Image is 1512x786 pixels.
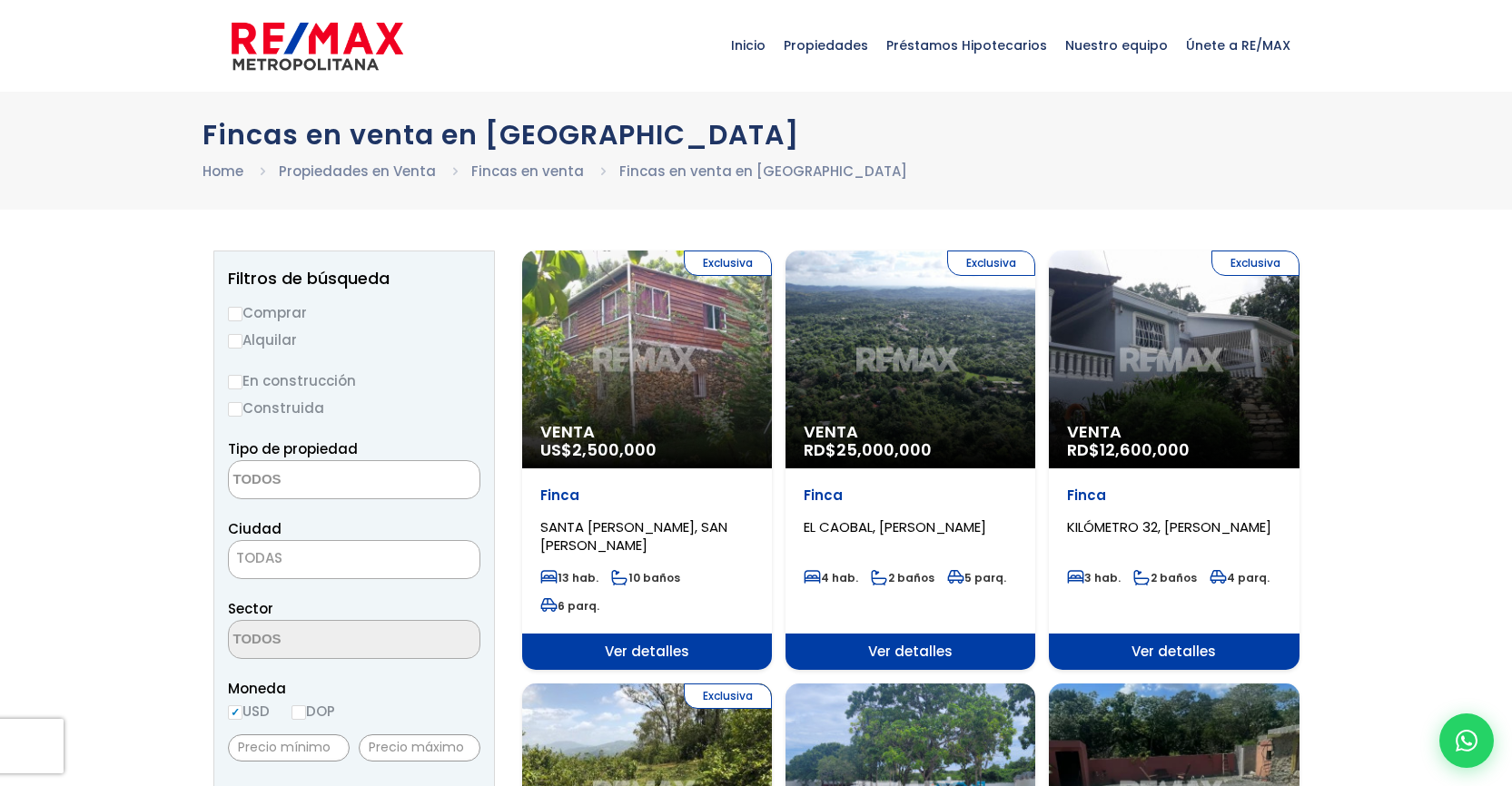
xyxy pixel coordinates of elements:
[1049,251,1299,670] a: Exclusiva Venta RD$12,600,000 Finca KILÓMETRO 32, [PERSON_NAME] 3 hab. 2 baños 4 parq. Ver detalles
[1100,438,1190,461] span: 12,600,000
[1049,634,1299,670] span: Ver detalles
[292,705,306,720] input: DOP
[292,700,335,722] label: DOP
[229,461,405,500] textarea: Search
[228,301,480,324] label: Comprar
[1133,570,1197,585] span: 2 baños
[236,548,282,567] span: TODAS
[228,734,350,761] input: Precio mínimo
[522,634,772,670] span: Ver detalles
[228,369,480,392] label: En construcción
[228,705,242,720] input: USD
[619,160,907,182] li: Fincas en venta en [GEOGRAPHIC_DATA]
[228,677,480,700] span: Moneda
[359,734,480,761] input: Precio máximo
[228,329,480,351] label: Alquilar
[1067,438,1190,461] span: RD$
[228,270,480,288] h2: Filtros de búsqueda
[775,18,877,73] span: Propiedades
[228,402,242,417] input: Construida
[471,162,584,181] a: Fincas en venta
[1067,517,1271,536] span: KILÓMETRO 32, [PERSON_NAME]
[1177,18,1300,73] span: Únete a RE/MAX
[836,438,932,461] span: 25,000,000
[203,162,243,181] a: Home
[877,18,1056,73] span: Préstamos Hipotecarios
[947,251,1035,276] span: Exclusiva
[804,517,986,536] span: EL CAOBAL, [PERSON_NAME]
[228,700,270,722] label: USD
[786,251,1035,670] a: Exclusiva Venta RD$25,000,000 Finca EL CAOBAL, [PERSON_NAME] 4 hab. 2 baños 5 parq. Ver detalles
[786,634,1035,670] span: Ver detalles
[228,397,480,419] label: Construida
[228,599,273,618] span: Sector
[572,438,657,461] span: 2,500,000
[804,486,1017,505] p: Finca
[804,438,932,461] span: RD$
[871,570,934,585] span: 2 baños
[804,570,858,585] span: 4 hab.
[540,486,754,505] p: Finca
[540,570,598,585] span: 13 hab.
[722,18,775,73] span: Inicio
[228,307,242,321] input: Comprar
[611,570,680,585] span: 10 baños
[540,438,657,461] span: US$
[1210,570,1270,585] span: 4 parq.
[279,162,436,181] a: Propiedades en Venta
[684,251,772,276] span: Exclusiva
[540,598,599,614] span: 6 parq.
[540,423,754,441] span: Venta
[684,683,772,709] span: Exclusiva
[228,334,242,349] input: Alquilar
[1067,423,1280,441] span: Venta
[1056,18,1177,73] span: Nuestro equipo
[540,517,727,555] span: SANTA [PERSON_NAME], SAN [PERSON_NAME]
[1067,486,1280,505] p: Finca
[228,540,480,579] span: TODAS
[232,19,403,74] img: remax-metropolitana-logo
[229,545,479,571] span: TODAS
[228,439,358,458] span: Tipo de propiedad
[228,375,242,389] input: En construcción
[947,570,1006,585] span: 5 parq.
[203,119,1310,151] h1: Fincas en venta en [GEOGRAPHIC_DATA]
[229,621,405,660] textarea: Search
[1211,251,1300,276] span: Exclusiva
[228,519,282,538] span: Ciudad
[804,423,1017,441] span: Venta
[522,251,772,670] a: Exclusiva Venta US$2,500,000 Finca SANTA [PERSON_NAME], SAN [PERSON_NAME] 13 hab. 10 baños 6 parq...
[1067,570,1121,585] span: 3 hab.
